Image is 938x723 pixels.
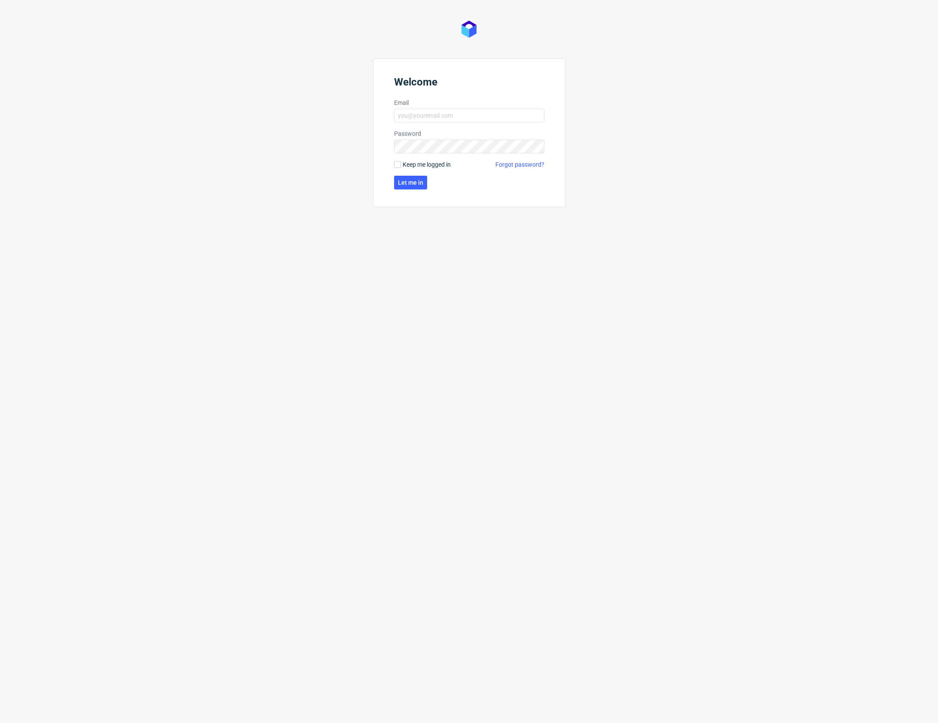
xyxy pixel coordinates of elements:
[394,109,544,122] input: you@youremail.com
[403,160,451,169] span: Keep me logged in
[394,98,544,107] label: Email
[398,180,423,186] span: Let me in
[394,76,544,92] header: Welcome
[394,176,427,189] button: Let me in
[495,160,544,169] a: Forgot password?
[394,129,544,138] label: Password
